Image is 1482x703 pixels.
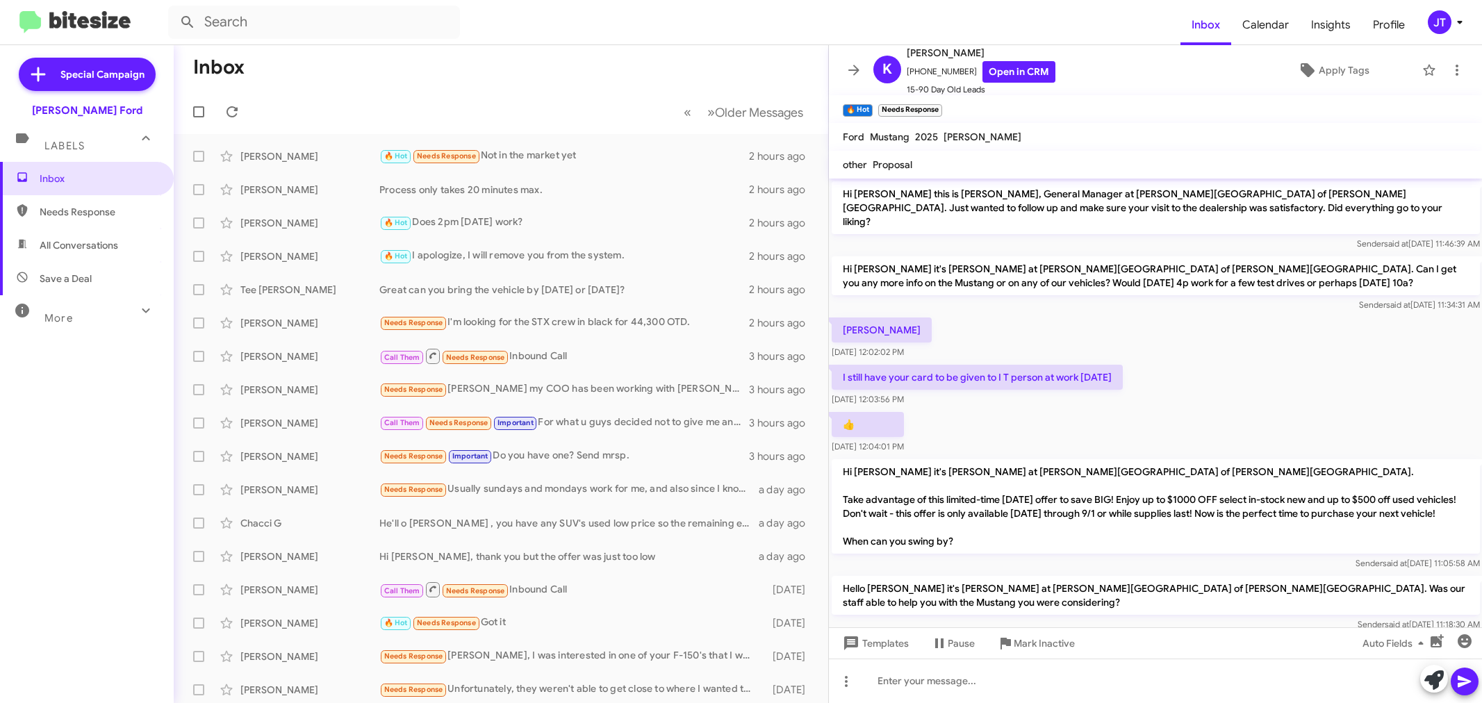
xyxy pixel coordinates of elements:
div: 3 hours ago [749,449,816,463]
div: [PERSON_NAME], I was interested in one of your F-150's that I was told was available and then tol... [379,648,762,664]
div: [PERSON_NAME] [240,683,379,697]
div: Chacci G [240,516,379,530]
span: Needs Response [40,205,158,219]
div: 2 hours ago [749,249,816,263]
div: [PERSON_NAME] [240,549,379,563]
div: 3 hours ago [749,416,816,430]
div: Not in the market yet [379,148,749,164]
span: Needs Response [417,151,476,160]
div: [PERSON_NAME] [240,316,379,330]
div: [PERSON_NAME] [240,216,379,230]
span: [DATE] 12:03:56 PM [832,394,904,404]
div: Inbound Call [379,347,749,365]
p: Hi [PERSON_NAME] this is [PERSON_NAME], General Manager at [PERSON_NAME][GEOGRAPHIC_DATA] of [PER... [832,181,1480,234]
div: 2 hours ago [749,316,816,330]
span: Mustang [870,131,909,143]
div: JT [1428,10,1451,34]
span: Sender [DATE] 11:18:30 AM [1357,619,1479,629]
div: 2 hours ago [749,283,816,297]
nav: Page navigation example [676,98,812,126]
div: a day ago [759,516,817,530]
div: [DATE] [762,650,817,663]
button: Mark Inactive [986,631,1086,656]
span: Ford [843,131,864,143]
span: said at [1383,238,1408,249]
span: K [882,58,892,81]
span: Inbox [1180,5,1231,45]
span: Needs Response [417,618,476,627]
span: said at [1382,558,1406,568]
div: I apologize, I will remove you from the system. [379,248,749,264]
span: Templates [840,631,909,656]
div: 3 hours ago [749,383,816,397]
p: [PERSON_NAME] [832,317,932,342]
button: Next [699,98,812,126]
span: said at [1385,299,1410,310]
span: [PERSON_NAME] [944,131,1021,143]
span: Needs Response [446,353,505,362]
span: » [707,104,715,121]
div: Do you have one? Send mrsp. [379,448,749,464]
div: [PERSON_NAME] [240,349,379,363]
span: 🔥 Hot [384,151,408,160]
span: Needs Response [384,652,443,661]
div: Great can you bring the vehicle by [DATE] or [DATE]? [379,283,749,297]
span: « [684,104,691,121]
span: Call Them [384,586,420,595]
span: Important [452,452,488,461]
div: 2 hours ago [749,216,816,230]
span: Mark Inactive [1014,631,1075,656]
div: Inbound Call [379,581,762,598]
div: Got it [379,615,762,631]
div: Usually sundays and mondays work for me, and also since I know I'm not gojng to get much for it I... [379,481,759,497]
span: Call Them [384,418,420,427]
span: Needs Response [384,452,443,461]
h1: Inbox [193,56,245,78]
button: Previous [675,98,700,126]
span: Inbox [40,172,158,185]
div: [PERSON_NAME] [240,616,379,630]
a: Profile [1362,5,1416,45]
div: Unfortunately, they weren't able to get close to where I wanted to be. I'm still looking but hopi... [379,681,762,697]
span: Special Campaign [60,67,145,81]
div: [PERSON_NAME] [240,449,379,463]
span: Needs Response [429,418,488,427]
div: a day ago [759,549,817,563]
span: Needs Response [384,318,443,327]
div: 3 hours ago [749,349,816,363]
span: Save a Deal [40,272,92,286]
button: Auto Fields [1351,631,1440,656]
span: [PHONE_NUMBER] [907,61,1055,83]
div: Process only takes 20 minutes max. [379,183,749,197]
small: Needs Response [878,104,942,117]
p: Hello [PERSON_NAME] it's [PERSON_NAME] at [PERSON_NAME][GEOGRAPHIC_DATA] of [PERSON_NAME][GEOGRAP... [832,576,1480,615]
button: Templates [829,631,920,656]
span: 🔥 Hot [384,218,408,227]
span: other [843,158,867,171]
span: Needs Response [384,685,443,694]
div: [PERSON_NAME] my COO has been working with [PERSON_NAME] on this. Please check with him on status... [379,381,749,397]
span: said at [1384,619,1408,629]
span: [PERSON_NAME] [907,44,1055,61]
a: Insights [1300,5,1362,45]
div: 2 hours ago [749,183,816,197]
div: Does 2pm [DATE] work? [379,215,749,231]
a: Calendar [1231,5,1300,45]
a: Open in CRM [982,61,1055,83]
div: I'm looking for the STX crew in black for 44,300 OTD. [379,315,749,331]
span: Needs Response [384,385,443,394]
span: Sender [DATE] 11:46:39 AM [1356,238,1479,249]
div: [PERSON_NAME] [240,249,379,263]
button: Pause [920,631,986,656]
span: Important [497,418,534,427]
div: Tee [PERSON_NAME] [240,283,379,297]
p: Hi [PERSON_NAME] it's [PERSON_NAME] at [PERSON_NAME][GEOGRAPHIC_DATA] of [PERSON_NAME][GEOGRAPHIC... [832,459,1480,554]
div: [PERSON_NAME] [240,149,379,163]
div: [PERSON_NAME] [240,416,379,430]
div: [PERSON_NAME] [240,650,379,663]
div: [DATE] [762,616,817,630]
div: [PERSON_NAME] [240,483,379,497]
div: a day ago [759,483,817,497]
